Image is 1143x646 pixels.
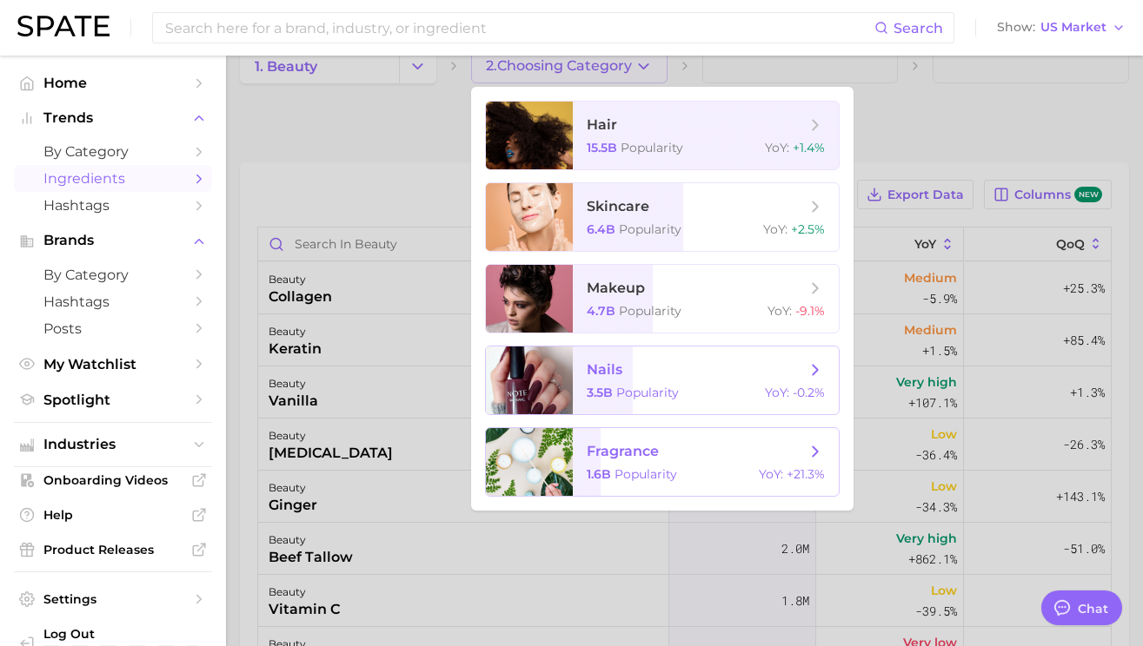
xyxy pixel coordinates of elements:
span: 6.4b [587,221,615,237]
span: -9.1% [795,303,825,319]
span: Popularity [621,140,683,155]
a: Settings [14,586,212,612]
a: Home [14,69,212,96]
img: SPATE [17,16,110,36]
span: Hashtags [43,293,183,310]
a: Spotlight [14,386,212,413]
span: +2.5% [791,221,825,237]
span: US Market [1040,23,1106,32]
button: Industries [14,432,212,458]
button: Trends [14,105,212,131]
span: Settings [43,591,183,607]
span: Brands [43,233,183,248]
span: Log Out [43,626,223,642]
span: Popularity [619,221,681,237]
span: Home [43,75,183,91]
span: Product Releases [43,542,183,557]
a: by Category [14,261,212,288]
span: makeup [587,280,645,296]
span: Trends [43,110,183,126]
span: 15.5b [587,140,617,155]
a: Help [14,502,212,528]
span: hair [587,116,617,133]
span: My Watchlist [43,356,183,372]
span: Posts [43,320,183,337]
span: Spotlight [43,392,183,408]
span: Hashtags [43,197,183,214]
span: YoY : [765,140,789,155]
span: Show [997,23,1035,32]
ul: 2.Choosing Category [471,87,854,511]
span: 1.6b [587,466,611,482]
a: Posts [14,315,212,342]
a: by Category [14,138,212,165]
span: YoY : [763,221,787,237]
a: Hashtags [14,288,212,315]
span: Industries [43,437,183,452]
span: 4.7b [587,303,615,319]
span: Popularity [616,385,679,400]
span: Search [894,20,943,36]
span: Help [43,507,183,523]
span: Popularity [619,303,681,319]
a: Product Releases [14,537,212,563]
span: -0.2% [793,385,825,400]
a: Hashtags [14,192,212,219]
span: skincare [587,198,649,214]
span: YoY : [768,303,792,319]
a: Ingredients [14,165,212,192]
span: +1.4% [793,140,825,155]
span: YoY : [765,385,789,400]
input: Search here for a brand, industry, or ingredient [163,13,874,43]
span: by Category [43,143,183,160]
span: 3.5b [587,385,613,400]
span: Ingredients [43,170,183,187]
button: ShowUS Market [993,16,1130,39]
button: Brands [14,227,212,254]
span: by Category [43,267,183,283]
a: My Watchlist [14,351,212,378]
a: Onboarding Videos [14,467,212,493]
span: YoY : [759,466,783,482]
span: Onboarding Videos [43,472,183,488]
span: nails [587,361,622,378]
span: Popularity [615,466,677,482]
span: +21.3% [787,466,825,482]
span: fragrance [587,443,659,459]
